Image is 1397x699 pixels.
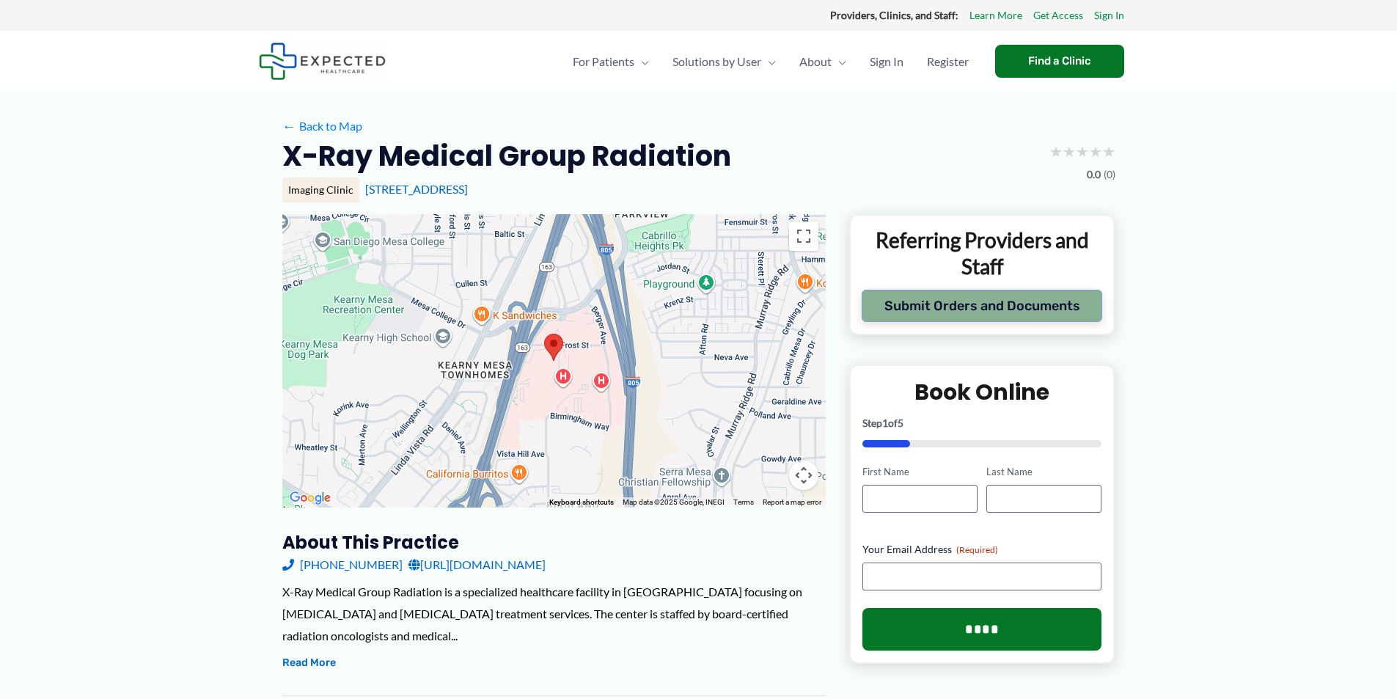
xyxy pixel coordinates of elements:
span: Register [927,36,969,87]
h2: Book Online [862,378,1102,406]
img: Google [286,488,334,508]
p: Step of [862,418,1102,428]
div: X-Ray Medical Group Radiation is a specialized healthcare facility in [GEOGRAPHIC_DATA] focusing ... [282,581,826,646]
span: 1 [882,417,888,429]
nav: Primary Site Navigation [561,36,980,87]
strong: Providers, Clinics, and Staff: [830,9,958,21]
a: Register [915,36,980,87]
label: Last Name [986,465,1101,479]
a: For PatientsMenu Toggle [561,36,661,87]
span: Menu Toggle [761,36,776,87]
button: Toggle fullscreen view [789,222,818,251]
span: ★ [1102,138,1115,165]
h2: X-Ray Medical Group Radiation [282,138,731,174]
button: Map camera controls [789,461,818,490]
span: ★ [1049,138,1063,165]
span: About [799,36,832,87]
span: Menu Toggle [832,36,846,87]
span: 5 [898,417,903,429]
h3: About this practice [282,531,826,554]
label: Your Email Address [862,542,1102,557]
label: First Name [862,465,978,479]
a: [URL][DOMAIN_NAME] [408,554,546,576]
a: [PHONE_NUMBER] [282,554,403,576]
span: Sign In [870,36,903,87]
a: Terms (opens in new tab) [733,498,754,506]
a: [STREET_ADDRESS] [365,182,468,196]
a: Learn More [969,6,1022,25]
img: Expected Healthcare Logo - side, dark font, small [259,43,386,80]
p: Referring Providers and Staff [862,227,1103,280]
a: Report a map error [763,498,821,506]
a: Sign In [858,36,915,87]
a: Sign In [1094,6,1124,25]
span: ★ [1089,138,1102,165]
a: Open this area in Google Maps (opens a new window) [286,488,334,508]
span: Solutions by User [672,36,761,87]
span: (Required) [956,544,998,555]
button: Read More [282,654,336,672]
span: Menu Toggle [634,36,649,87]
a: Find a Clinic [995,45,1124,78]
span: ← [282,119,296,133]
span: For Patients [573,36,634,87]
span: ★ [1063,138,1076,165]
span: ★ [1076,138,1089,165]
button: Keyboard shortcuts [549,497,614,508]
div: Imaging Clinic [282,178,359,202]
a: AboutMenu Toggle [788,36,858,87]
span: Map data ©2025 Google, INEGI [623,498,725,506]
span: 0.0 [1087,165,1101,184]
a: ←Back to Map [282,115,362,137]
a: Get Access [1033,6,1083,25]
span: (0) [1104,165,1115,184]
a: Solutions by UserMenu Toggle [661,36,788,87]
button: Submit Orders and Documents [862,290,1103,322]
